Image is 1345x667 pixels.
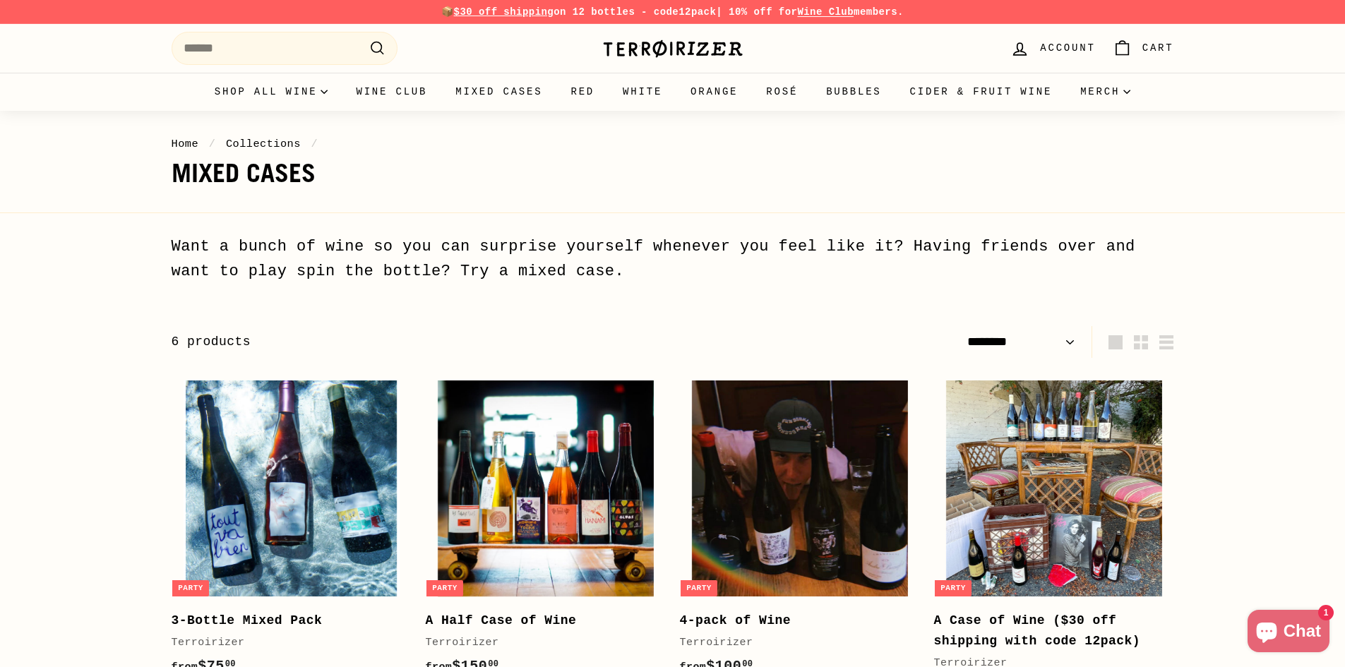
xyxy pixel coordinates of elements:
[308,138,322,150] span: /
[172,635,397,651] div: Terroirizer
[679,6,716,18] strong: 12pack
[934,613,1141,648] b: A Case of Wine ($30 off shipping with code 12pack)
[896,73,1067,111] a: Cider & Fruit Wine
[1002,28,1104,69] a: Account
[752,73,812,111] a: Rosé
[201,73,342,111] summary: Shop all wine
[1104,28,1183,69] a: Cart
[172,138,199,150] a: Home
[426,613,577,627] b: A Half Case of Wine
[205,138,220,150] span: /
[172,580,209,596] div: Party
[1066,73,1144,111] summary: Merch
[172,160,1174,188] h1: Mixed Cases
[812,73,895,111] a: Bubbles
[172,136,1174,152] nav: breadcrumbs
[609,73,676,111] a: White
[556,73,609,111] a: Red
[426,580,463,596] div: Party
[676,73,752,111] a: Orange
[172,613,323,627] b: 3-Bottle Mixed Pack
[680,613,791,627] b: 4-pack of Wine
[172,332,673,352] div: 6 products
[681,580,717,596] div: Party
[935,580,972,596] div: Party
[226,138,301,150] a: Collections
[797,6,854,18] a: Wine Club
[1142,40,1174,56] span: Cart
[172,234,1174,284] div: Want a bunch of wine so you can surprise yourself whenever you feel like it? Having friends over ...
[454,6,554,18] span: $30 off shipping
[1243,610,1334,656] inbox-online-store-chat: Shopify online store chat
[1040,40,1095,56] span: Account
[143,73,1202,111] div: Primary
[441,73,556,111] a: Mixed Cases
[426,635,652,651] div: Terroirizer
[172,4,1174,20] p: 📦 on 12 bottles - code | 10% off for members.
[680,635,906,651] div: Terroirizer
[342,73,441,111] a: Wine Club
